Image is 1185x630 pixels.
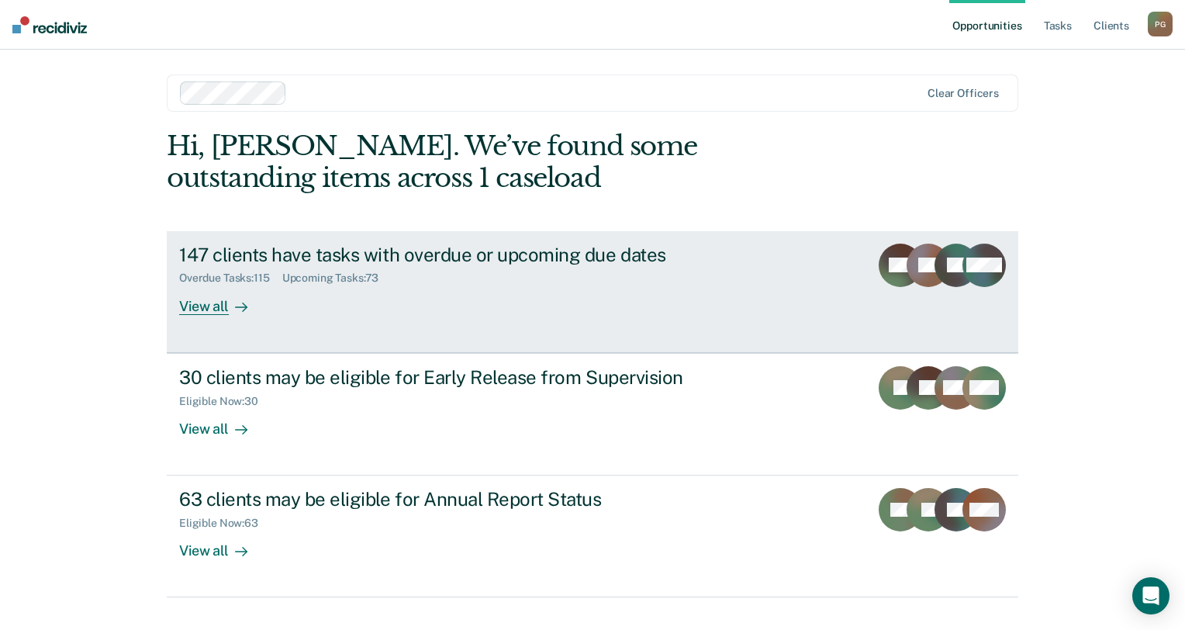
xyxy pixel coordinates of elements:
[167,231,1018,353] a: 147 clients have tasks with overdue or upcoming due datesOverdue Tasks:115Upcoming Tasks:73View all
[1148,12,1173,36] button: PG
[179,285,266,315] div: View all
[179,272,282,285] div: Overdue Tasks : 115
[179,244,724,266] div: 147 clients have tasks with overdue or upcoming due dates
[179,530,266,560] div: View all
[12,16,87,33] img: Recidiviz
[167,353,1018,476] a: 30 clients may be eligible for Early Release from SupervisionEligible Now:30View all
[179,407,266,438] div: View all
[179,366,724,389] div: 30 clients may be eligible for Early Release from Supervision
[179,395,271,408] div: Eligible Now : 30
[1148,12,1173,36] div: P G
[179,488,724,511] div: 63 clients may be eligible for Annual Report Status
[1132,577,1169,614] div: Open Intercom Messenger
[928,87,999,100] div: Clear officers
[282,272,392,285] div: Upcoming Tasks : 73
[179,517,271,530] div: Eligible Now : 63
[167,476,1018,597] a: 63 clients may be eligible for Annual Report StatusEligible Now:63View all
[167,130,848,194] div: Hi, [PERSON_NAME]. We’ve found some outstanding items across 1 caseload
